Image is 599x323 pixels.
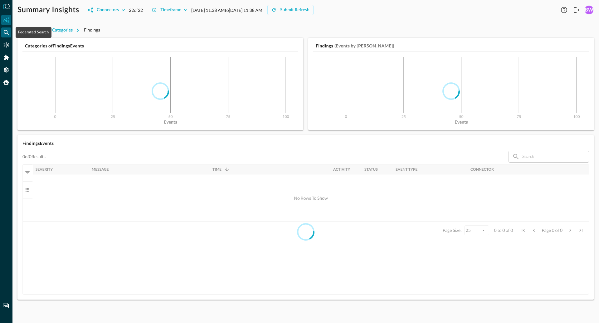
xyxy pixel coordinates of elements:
div: Federated Search [1,27,11,37]
input: Search [522,151,575,162]
button: Submit Refresh [267,5,314,15]
h1: Summary Insights [17,5,79,15]
button: Investigation Categories [17,25,84,35]
button: Logout [572,5,582,15]
button: Help [559,5,569,15]
div: BW [585,6,593,14]
div: Submit Refresh [280,6,309,14]
p: [DATE] 11:38 AM to [DATE] 11:38 AM [191,7,262,13]
div: Summary Insights [1,15,11,25]
button: Connectors [84,5,129,15]
span: Findings [84,27,100,32]
button: Timeframe [148,5,191,15]
div: Connectors [97,6,119,14]
h5: Categories of Findings Events [25,43,298,49]
div: Settings [1,65,11,75]
div: Timeframe [160,6,181,14]
div: Federated Search [16,27,51,38]
div: Addons [2,52,12,62]
p: 22 of 22 [129,7,143,13]
div: Chat [1,301,11,311]
h5: Findings [316,43,333,49]
h5: (Events by [PERSON_NAME]) [334,43,394,49]
div: Query Agent [1,77,11,87]
h5: Findings Events [22,140,589,146]
p: 0 of 0 Results [22,154,46,159]
div: Connectors [1,40,11,50]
